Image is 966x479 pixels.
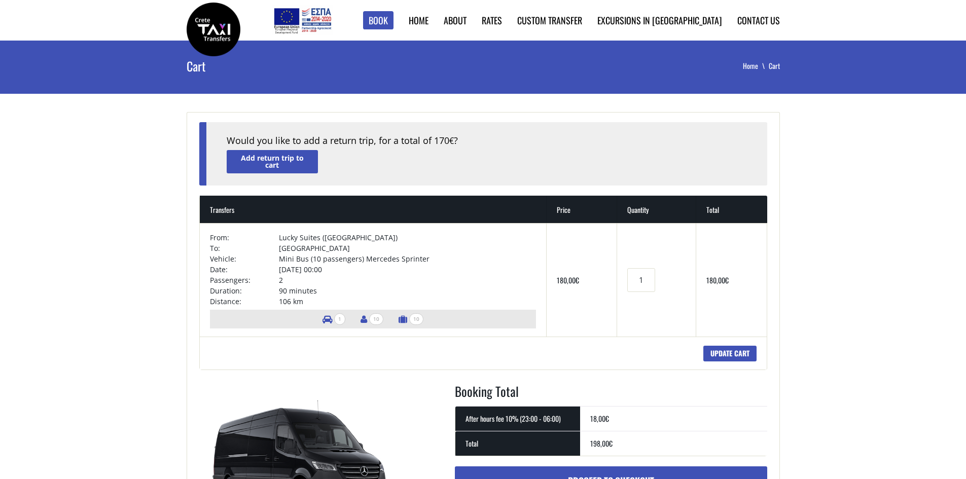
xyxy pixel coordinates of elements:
[279,253,536,264] td: Mini Bus (10 passengers) Mercedes Sprinter
[617,196,696,223] th: Quantity
[627,268,655,292] input: Transfers quantity
[210,243,279,253] td: To:
[455,406,580,431] th: After hours fee 10% (23:00 - 06:00)
[706,275,729,285] bdi: 180,00
[444,14,467,27] a: About
[187,41,386,91] h1: Cart
[393,310,428,328] li: Number of luggage items
[279,264,536,275] td: [DATE] 00:00
[210,232,279,243] td: From:
[590,413,609,424] bdi: 18,00
[590,438,613,449] bdi: 198,00
[696,196,767,223] th: Total
[187,23,240,33] a: Crete Taxi Transfers | Crete Taxi Transfers Cart | Crete Taxi Transfers
[187,3,240,56] img: Crete Taxi Transfers | Crete Taxi Transfers Cart | Crete Taxi Transfers
[210,296,279,307] td: Distance:
[605,413,609,424] span: €
[355,310,388,328] li: Number of passengers
[279,296,536,307] td: 106 km
[576,275,579,285] span: €
[597,14,722,27] a: Excursions in [GEOGRAPHIC_DATA]
[317,310,350,328] li: Number of vehicles
[455,431,580,456] th: Total
[279,232,536,243] td: Lucky Suites ([GEOGRAPHIC_DATA])
[455,382,767,407] h2: Booking Total
[517,14,582,27] a: Custom Transfer
[609,438,613,449] span: €
[363,11,393,30] a: Book
[409,14,428,27] a: Home
[227,150,318,173] a: Add return trip to cart
[334,313,345,325] span: 1
[369,313,383,325] span: 10
[449,135,454,146] span: €
[210,253,279,264] td: Vehicle:
[272,5,333,35] img: e-bannersEUERDF180X90.jpg
[482,14,502,27] a: Rates
[279,285,536,296] td: 90 minutes
[210,264,279,275] td: Date:
[210,275,279,285] td: Passengers:
[703,346,757,361] input: Update cart
[557,275,579,285] bdi: 180,00
[279,275,536,285] td: 2
[227,134,747,148] div: Would you like to add a return trip, for a total of 170 ?
[409,313,423,325] span: 10
[547,196,617,223] th: Price
[725,275,729,285] span: €
[737,14,780,27] a: Contact us
[200,196,547,223] th: Transfers
[769,61,780,71] li: Cart
[210,285,279,296] td: Duration:
[279,243,536,253] td: [GEOGRAPHIC_DATA]
[743,60,769,71] a: Home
